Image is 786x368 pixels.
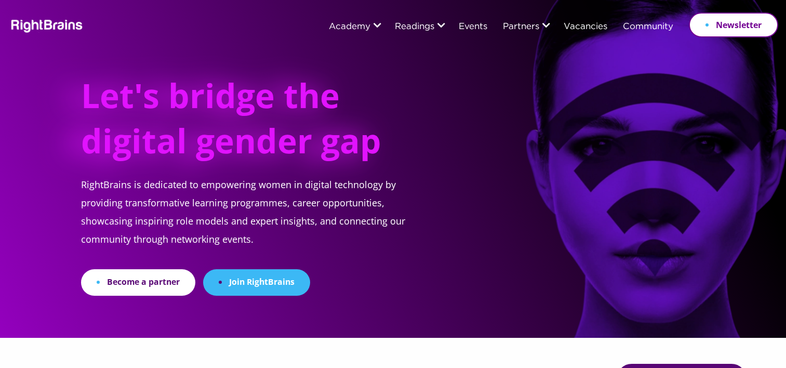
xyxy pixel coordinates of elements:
img: Rightbrains [8,18,83,33]
a: Community [623,22,673,32]
p: RightBrains is dedicated to empowering women in digital technology by providing transformative le... [81,176,430,269]
a: Vacancies [564,22,607,32]
a: Newsletter [689,12,778,37]
a: Events [459,22,487,32]
a: Join RightBrains [203,269,310,296]
a: Academy [329,22,370,32]
a: Partners [503,22,539,32]
h1: Let's bridge the digital gender gap [81,73,392,176]
a: Become a partner [81,269,195,296]
a: Readings [395,22,434,32]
